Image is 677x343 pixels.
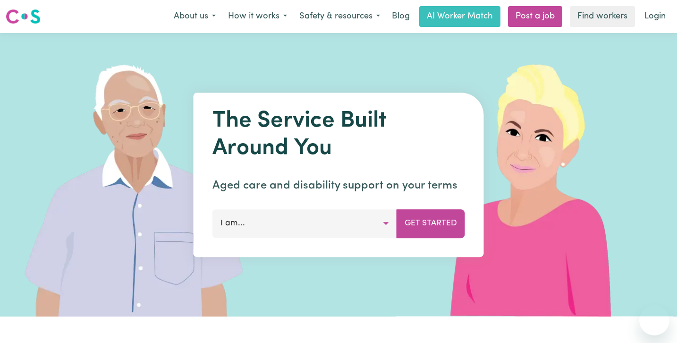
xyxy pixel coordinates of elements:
[6,6,41,27] a: Careseekers logo
[168,7,222,26] button: About us
[508,6,562,27] a: Post a job
[639,6,671,27] a: Login
[570,6,635,27] a: Find workers
[639,305,669,335] iframe: Button to launch messaging window
[419,6,500,27] a: AI Worker Match
[386,6,415,27] a: Blog
[293,7,386,26] button: Safety & resources
[212,108,465,162] h1: The Service Built Around You
[212,177,465,194] p: Aged care and disability support on your terms
[222,7,293,26] button: How it works
[6,8,41,25] img: Careseekers logo
[212,209,397,238] button: I am...
[397,209,465,238] button: Get Started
